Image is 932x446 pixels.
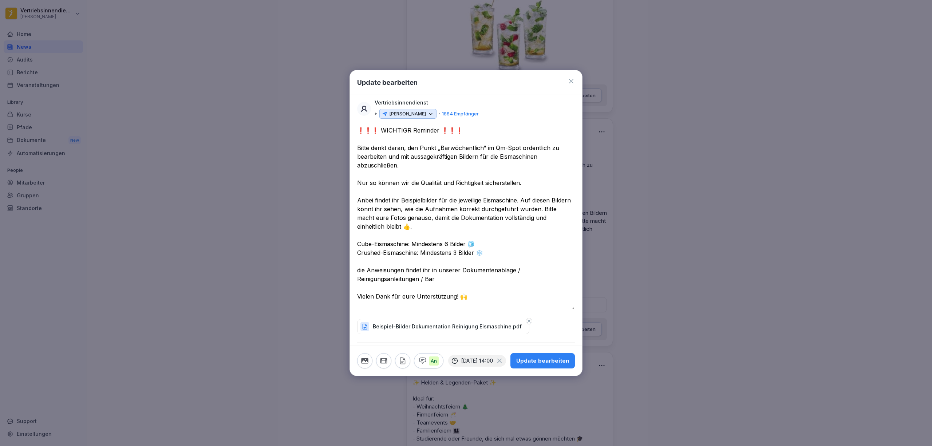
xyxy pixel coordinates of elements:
[429,356,439,366] p: An
[373,323,522,330] p: Beispiel-Bilder Dokumentation Reinigung Eismaschine.pdf
[357,78,418,87] h1: Update bearbeiten
[375,99,428,107] p: Vertriebsinnendienst
[516,357,569,365] div: Update bearbeiten
[414,353,443,368] button: An
[510,353,575,368] button: Update bearbeiten
[442,110,479,118] p: 1884 Empfänger
[461,358,493,364] p: [DATE] 14:00
[389,110,426,118] p: [PERSON_NAME]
